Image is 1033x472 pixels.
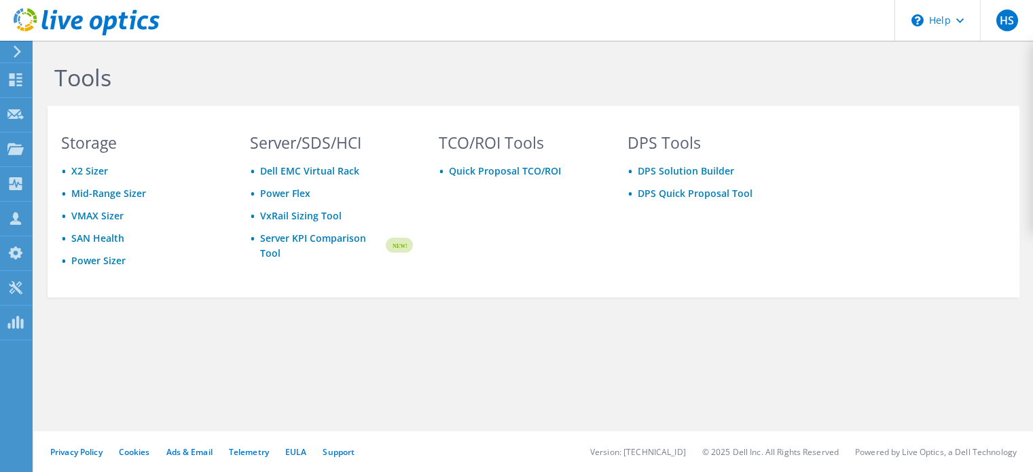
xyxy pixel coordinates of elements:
[285,446,306,458] a: EULA
[50,446,103,458] a: Privacy Policy
[71,187,146,200] a: Mid-Range Sizer
[71,254,126,267] a: Power Sizer
[439,135,602,150] h3: TCO/ROI Tools
[260,209,342,222] a: VxRail Sizing Tool
[260,187,310,200] a: Power Flex
[71,209,124,222] a: VMAX Sizer
[449,164,561,177] a: Quick Proposal TCO/ROI
[54,63,971,92] h1: Tools
[911,14,924,26] svg: \n
[628,135,791,150] h3: DPS Tools
[590,446,686,458] li: Version: [TECHNICAL_ID]
[71,164,108,177] a: X2 Sizer
[229,446,269,458] a: Telemetry
[384,230,413,261] img: new-badge.svg
[323,446,355,458] a: Support
[71,232,124,244] a: SAN Health
[638,164,734,177] a: DPS Solution Builder
[260,231,384,261] a: Server KPI Comparison Tool
[855,446,1017,458] li: Powered by Live Optics, a Dell Technology
[119,446,150,458] a: Cookies
[166,446,213,458] a: Ads & Email
[250,135,413,150] h3: Server/SDS/HCI
[61,135,224,150] h3: Storage
[260,164,359,177] a: Dell EMC Virtual Rack
[702,446,839,458] li: © 2025 Dell Inc. All Rights Reserved
[638,187,753,200] a: DPS Quick Proposal Tool
[996,10,1018,31] span: HS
